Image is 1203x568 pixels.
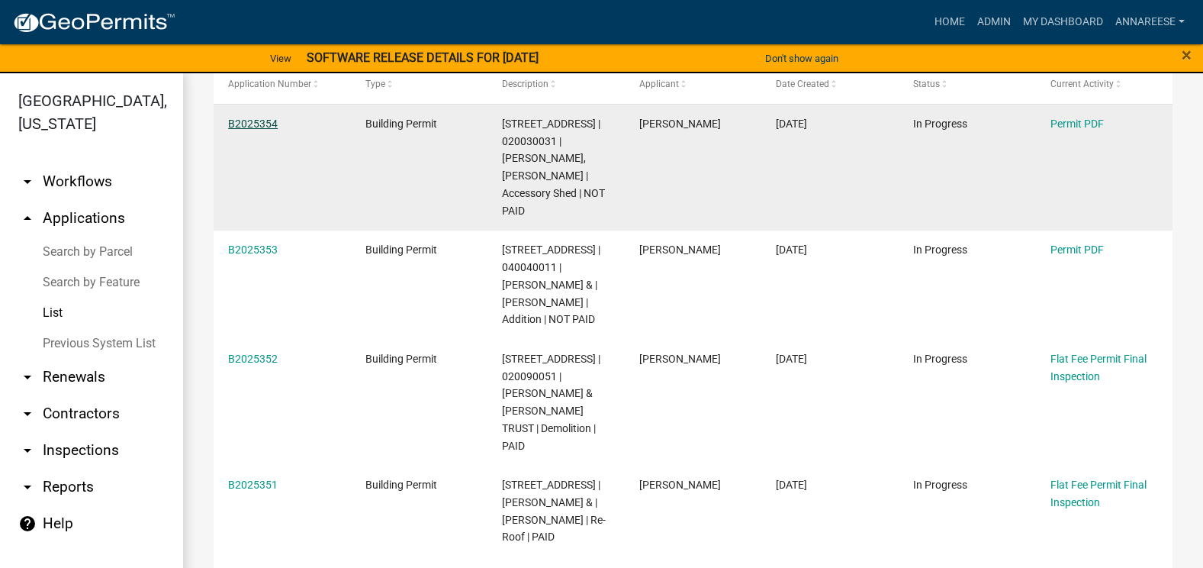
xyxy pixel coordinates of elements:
[1050,118,1104,130] a: Permit PDF
[913,479,967,491] span: In Progress
[18,368,37,386] i: arrow_drop_down
[1050,244,1104,256] a: Permit PDF
[228,79,311,89] span: Application Number
[228,353,278,365] a: B2025352
[1050,479,1147,508] a: Flat Fee Permit Final Inspection
[502,353,600,452] span: 81851 150TH ST | 020090051 | ADAMS,DEAN & SHERRY TRUST | Demolition | PAID
[18,515,37,533] i: help
[1017,8,1109,37] a: My Dashboard
[1050,353,1147,382] a: Flat Fee Permit Final Inspection
[365,244,437,256] span: Building Permit
[365,479,437,491] span: Building Permit
[776,79,829,89] span: Date Created
[18,441,37,460] i: arrow_drop_down
[776,118,807,130] span: 09/24/2025
[1050,79,1114,89] span: Current Activity
[487,66,625,103] datatable-header-cell: Description
[1035,66,1172,103] datatable-header-cell: Current Activity
[18,478,37,496] i: arrow_drop_down
[639,118,721,130] span: Kevin Weitzel
[913,118,967,130] span: In Progress
[351,66,488,103] datatable-header-cell: Type
[639,79,679,89] span: Applicant
[18,209,37,228] i: arrow_drop_up
[264,46,298,71] a: View
[913,244,967,256] span: In Progress
[214,66,351,103] datatable-header-cell: Application Number
[1182,44,1192,66] span: ×
[776,353,807,365] span: 09/23/2025
[761,66,899,103] datatable-header-cell: Date Created
[228,479,278,491] a: B2025351
[502,244,600,325] span: 15879 700TH AVE | 040040011 | LEE,CHRISTOPHER J & | KATIE A LEE | Addition | NOT PAID
[625,66,762,103] datatable-header-cell: Applicant
[1109,8,1191,37] a: annareese
[502,118,605,217] span: 15782 820TH AVE | 020030031 | WEITZEL,KEVIN ROSS | Accessory Shed | NOT PAID
[971,8,1017,37] a: Admin
[18,173,37,191] i: arrow_drop_down
[1182,46,1192,64] button: Close
[18,405,37,423] i: arrow_drop_down
[307,50,539,65] strong: SOFTWARE RELEASE DETAILS FOR [DATE]
[776,479,807,491] span: 09/22/2025
[365,353,437,365] span: Building Permit
[899,66,1036,103] datatable-header-cell: Status
[639,353,721,365] span: Gina Gullickson
[365,79,385,89] span: Type
[228,244,278,256] a: B2025353
[913,79,940,89] span: Status
[928,8,971,37] a: Home
[639,244,721,256] span: Katie Lee
[502,479,606,543] span: 148 2ND AVE SW | 210100200 | NELSON,GARY M & | LORI J NELSON | Re-Roof | PAID
[502,79,548,89] span: Description
[228,118,278,130] a: B2025354
[639,479,721,491] span: Lori Nelson
[776,244,807,256] span: 09/23/2025
[913,353,967,365] span: In Progress
[365,118,437,130] span: Building Permit
[759,46,844,71] button: Don't show again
